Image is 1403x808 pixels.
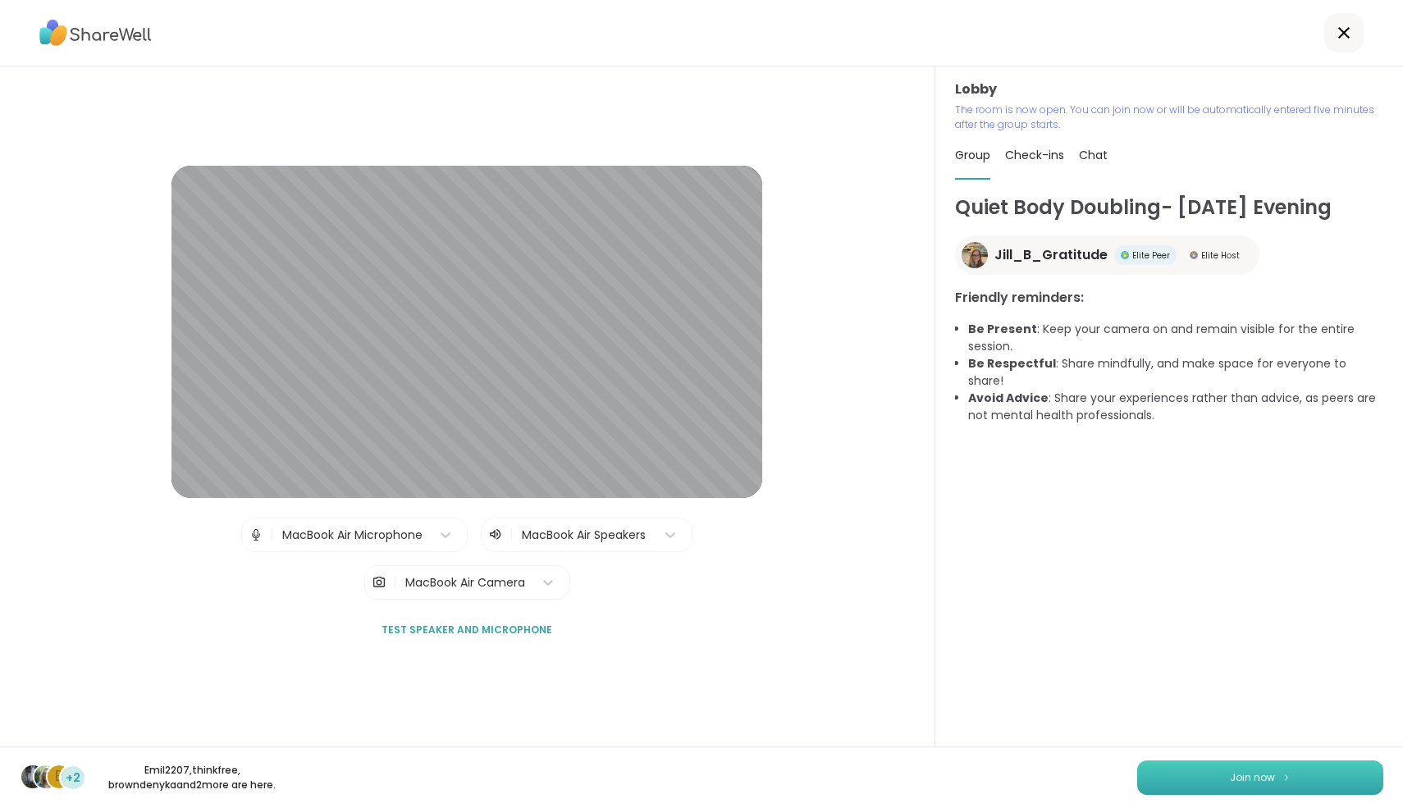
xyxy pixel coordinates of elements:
[372,566,386,599] img: Camera
[1005,147,1064,163] span: Check-ins
[1282,773,1291,782] img: ShareWell Logomark
[968,355,1056,372] b: Be Respectful
[270,518,274,551] span: |
[955,288,1383,308] h3: Friendly reminders:
[962,242,988,268] img: Jill_B_Gratitude
[393,566,397,599] span: |
[1121,251,1129,259] img: Elite Peer
[968,390,1383,424] li: : Share your experiences rather than advice, as peers are not mental health professionals.
[994,245,1108,265] span: Jill_B_Gratitude
[1190,251,1198,259] img: Elite Host
[21,765,44,788] img: Emil2207
[282,527,423,544] div: MacBook Air Microphone
[968,321,1383,355] li: : Keep your camera on and remain visible for the entire session.
[1137,760,1383,795] button: Join now
[510,525,514,545] span: |
[968,390,1049,406] b: Avoid Advice
[55,766,63,787] span: b
[375,613,559,647] button: Test speaker and microphone
[968,321,1037,337] b: Be Present
[1201,249,1240,262] span: Elite Host
[968,355,1383,390] li: : Share mindfully, and make space for everyone to share!
[955,147,990,163] span: Group
[405,574,525,591] div: MacBook Air Camera
[249,518,263,551] img: Microphone
[955,103,1383,132] p: The room is now open. You can join now or will be automatically entered five minutes after the gr...
[100,763,284,792] p: Emil2207 , thinkfree , browndenyka and 2 more are here.
[1079,147,1108,163] span: Chat
[66,769,80,787] span: +2
[382,623,552,637] span: Test speaker and microphone
[955,235,1259,275] a: Jill_B_GratitudeJill_B_GratitudeElite PeerElite PeerElite HostElite Host
[39,14,152,52] img: ShareWell Logo
[34,765,57,788] img: thinkfree
[1132,249,1170,262] span: Elite Peer
[1230,770,1275,785] span: Join now
[955,193,1383,222] h1: Quiet Body Doubling- [DATE] Evening
[955,80,1383,99] h3: Lobby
